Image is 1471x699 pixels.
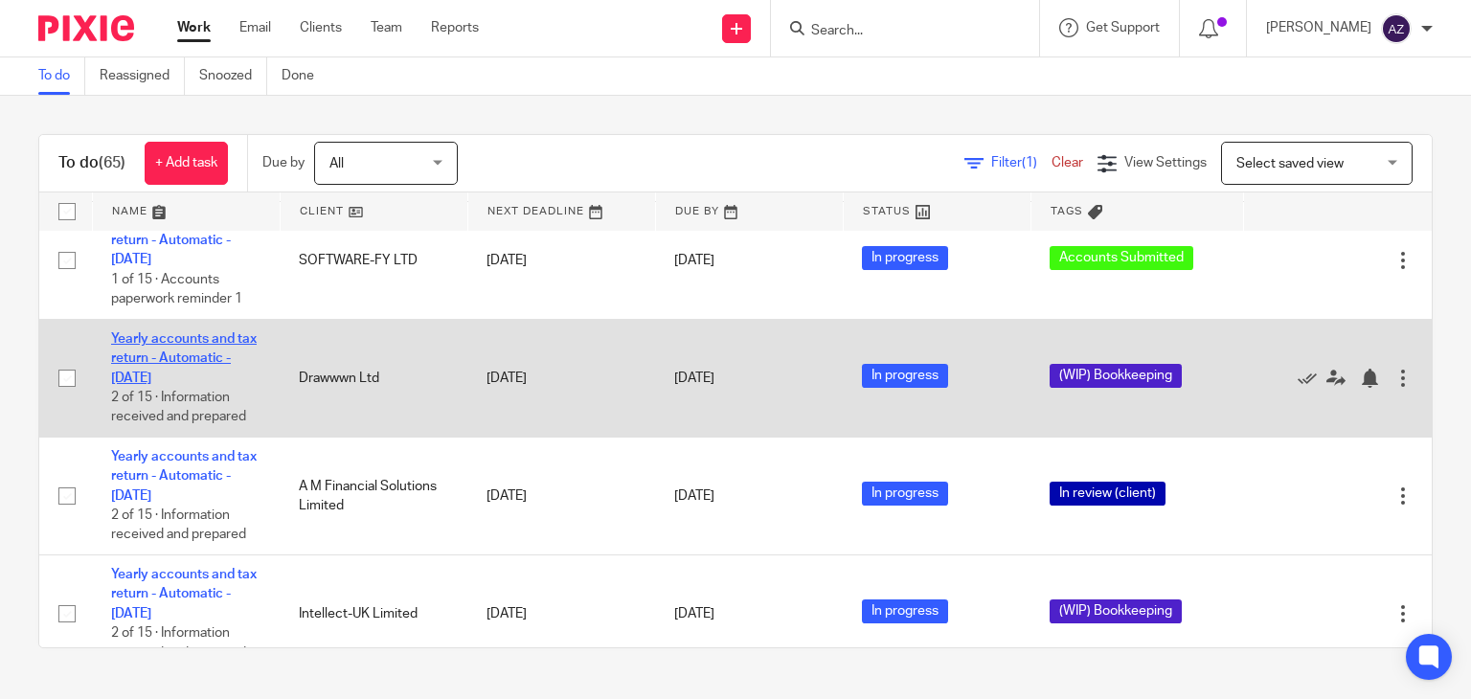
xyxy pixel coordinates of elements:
[1050,364,1182,388] span: (WIP) Bookkeeping
[145,142,228,185] a: + Add task
[1050,482,1165,506] span: In review (client)
[1298,369,1326,388] a: Mark as done
[674,254,714,267] span: [DATE]
[1022,156,1037,169] span: (1)
[58,153,125,173] h1: To do
[467,555,655,673] td: [DATE]
[862,599,948,623] span: In progress
[111,508,246,542] span: 2 of 15 · Information received and prepared
[1124,156,1207,169] span: View Settings
[991,156,1052,169] span: Filter
[100,57,185,95] a: Reassigned
[1381,13,1412,44] img: svg%3E
[467,201,655,319] td: [DATE]
[199,57,267,95] a: Snoozed
[280,437,467,554] td: A M Financial Solutions Limited
[300,18,342,37] a: Clients
[280,201,467,319] td: SOFTWARE-FY LTD
[674,372,714,385] span: [DATE]
[467,437,655,554] td: [DATE]
[1266,18,1371,37] p: [PERSON_NAME]
[1051,206,1083,216] span: Tags
[862,246,948,270] span: In progress
[280,319,467,437] td: Drawwwn Ltd
[371,18,402,37] a: Team
[38,57,85,95] a: To do
[111,391,246,424] span: 2 of 15 · Information received and prepared
[280,555,467,673] td: Intellect-UK Limited
[282,57,328,95] a: Done
[467,319,655,437] td: [DATE]
[177,18,211,37] a: Work
[239,18,271,37] a: Email
[99,155,125,170] span: (65)
[111,568,257,620] a: Yearly accounts and tax return - Automatic - [DATE]
[1086,21,1160,34] span: Get Support
[38,15,134,41] img: Pixie
[1050,599,1182,623] span: (WIP) Bookkeeping
[111,214,257,267] a: Yearly accounts and tax return - Automatic - [DATE]
[1236,157,1344,170] span: Select saved view
[111,450,257,503] a: Yearly accounts and tax return - Automatic - [DATE]
[862,482,948,506] span: In progress
[111,332,257,385] a: Yearly accounts and tax return - Automatic - [DATE]
[1050,246,1193,270] span: Accounts Submitted
[111,273,242,306] span: 1 of 15 · Accounts paperwork reminder 1
[262,153,305,172] p: Due by
[329,157,344,170] span: All
[431,18,479,37] a: Reports
[809,23,982,40] input: Search
[862,364,948,388] span: In progress
[1052,156,1083,169] a: Clear
[674,607,714,620] span: [DATE]
[674,489,714,503] span: [DATE]
[111,626,246,660] span: 2 of 15 · Information received and prepared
